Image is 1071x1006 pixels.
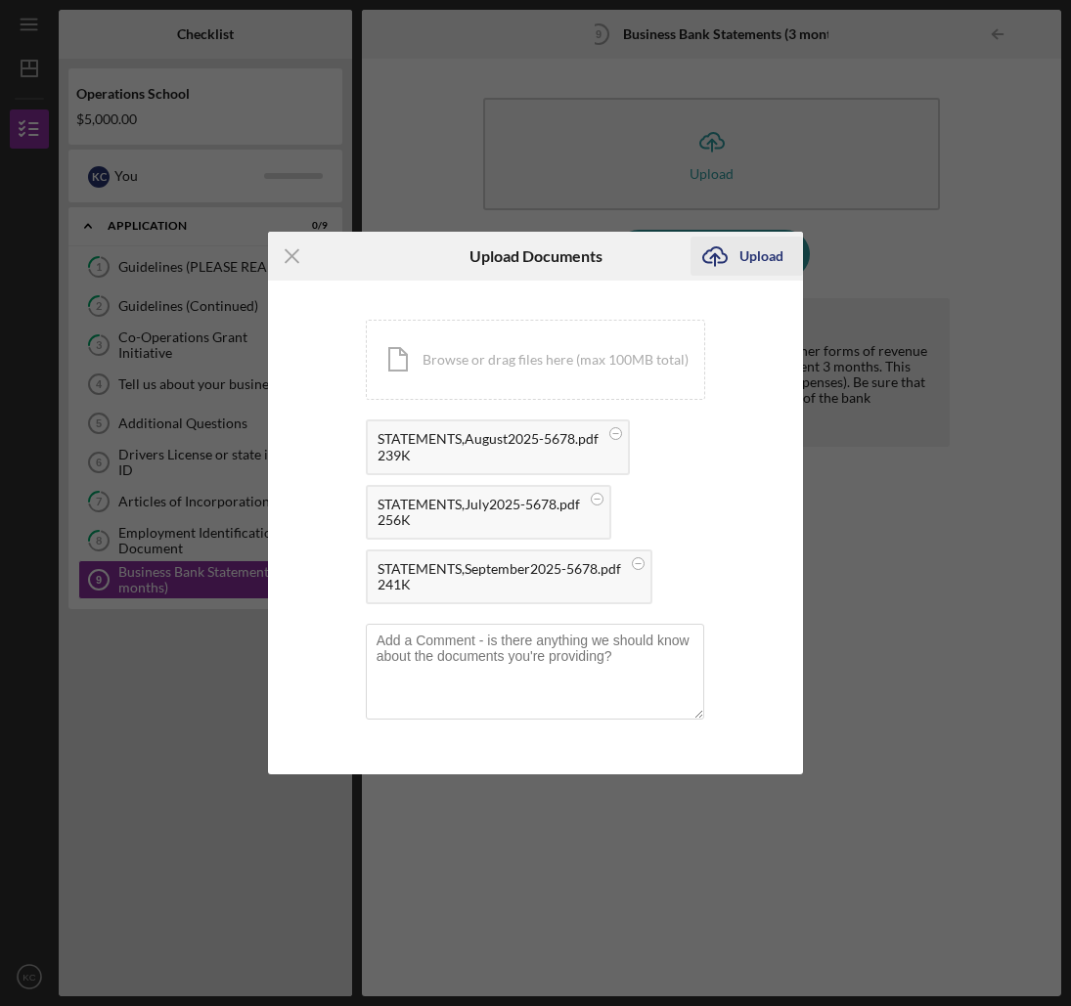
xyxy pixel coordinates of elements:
h6: Upload Documents [469,247,602,265]
div: 256K [378,512,580,528]
div: Upload [739,237,783,276]
div: STATEMENTS,August2025-5678.pdf [378,431,599,447]
div: 241K [378,577,621,592]
div: STATEMENTS,July2025-5678.pdf [378,497,580,512]
button: Upload [691,237,803,276]
div: STATEMENTS,September2025-5678.pdf [378,561,621,577]
div: 239K [378,448,599,463]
